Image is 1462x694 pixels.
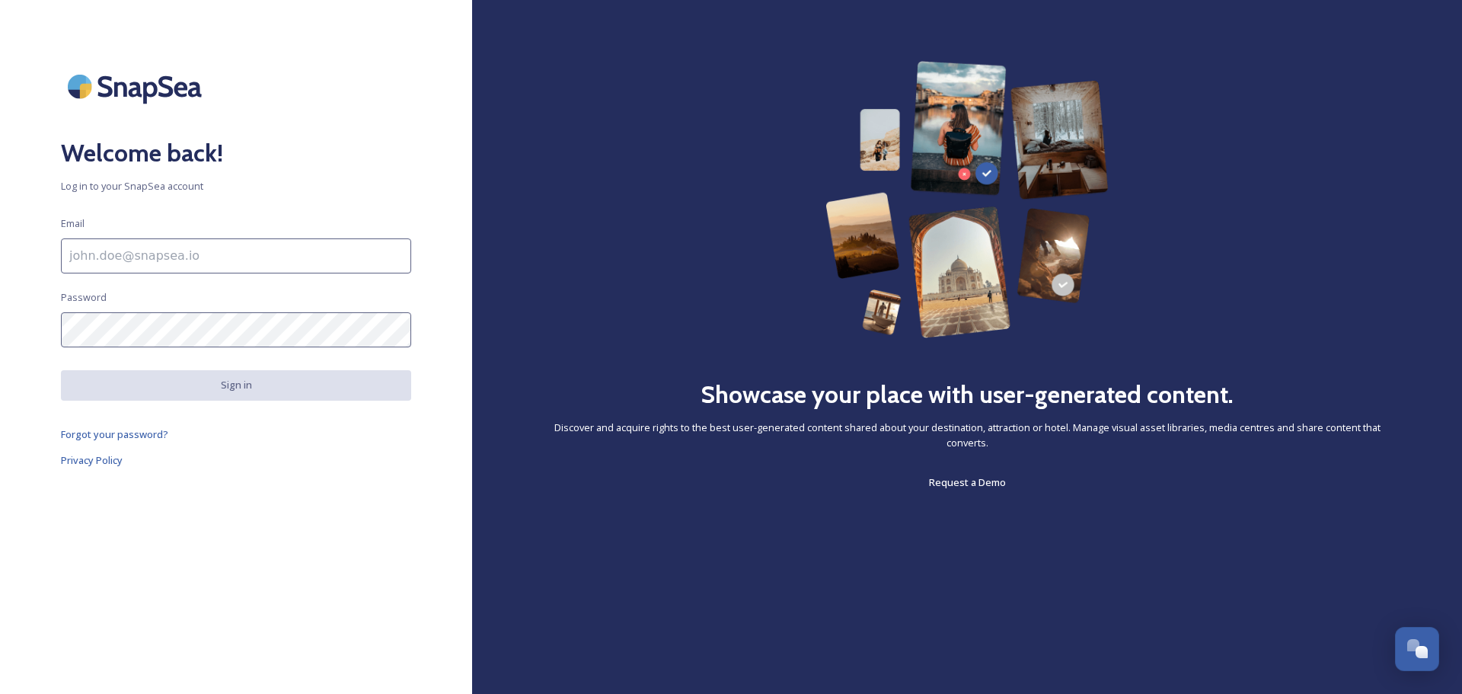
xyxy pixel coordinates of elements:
[61,290,107,305] span: Password
[929,475,1006,489] span: Request a Demo
[61,453,123,467] span: Privacy Policy
[61,425,411,443] a: Forgot your password?
[61,427,168,441] span: Forgot your password?
[533,421,1401,449] span: Discover and acquire rights to the best user-generated content shared about your destination, att...
[61,135,411,171] h2: Welcome back!
[701,376,1234,413] h2: Showcase your place with user-generated content.
[929,473,1006,491] a: Request a Demo
[61,238,411,273] input: john.doe@snapsea.io
[61,61,213,112] img: SnapSea Logo
[1395,627,1439,671] button: Open Chat
[61,179,411,193] span: Log in to your SnapSea account
[61,370,411,400] button: Sign in
[61,451,411,469] a: Privacy Policy
[61,216,85,231] span: Email
[825,61,1109,338] img: 63b42ca75bacad526042e722_Group%20154-p-800.png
